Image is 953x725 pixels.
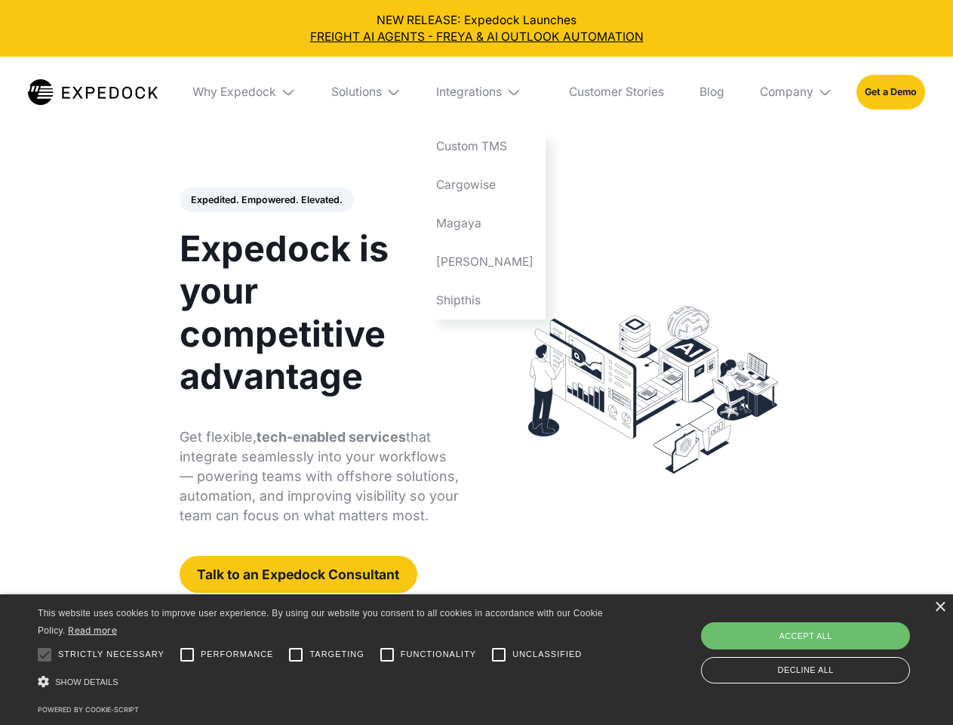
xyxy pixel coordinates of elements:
[856,75,925,109] a: Get a Demo
[425,242,546,281] a: [PERSON_NAME]
[12,29,942,45] a: FREIGHT AI AGENTS - FREYA & AI OUTLOOK AUTOMATION
[425,57,546,128] div: Integrations
[180,556,417,593] a: Talk to an Expedock Consultant
[38,705,139,714] a: Powered by cookie-script
[702,562,953,725] iframe: Chat Widget
[401,648,476,661] span: Functionality
[687,57,736,128] a: Blog
[38,672,608,693] div: Show details
[319,57,413,128] div: Solutions
[12,12,942,45] div: NEW RELEASE: Expedock Launches
[425,128,546,166] a: Custom TMS
[331,85,382,100] div: Solutions
[58,648,164,661] span: Strictly necessary
[192,85,276,100] div: Why Expedock
[38,608,603,636] span: This website uses cookies to improve user experience. By using our website you consent to all coo...
[180,427,460,526] p: Get flexible, that integrate seamlessly into your workflows — powering teams with offshore soluti...
[68,625,117,636] a: Read more
[55,677,118,686] span: Show details
[180,227,460,397] h1: Expedock is your competitive advantage
[436,85,502,100] div: Integrations
[748,57,844,128] div: Company
[309,648,364,661] span: Targeting
[425,166,546,205] a: Cargowise
[181,57,308,128] div: Why Expedock
[201,648,274,661] span: Performance
[557,57,675,128] a: Customer Stories
[257,429,406,445] strong: tech-enabled services
[512,648,582,661] span: Unclassified
[425,128,546,319] nav: Integrations
[425,281,546,319] a: Shipthis
[425,204,546,242] a: Magaya
[760,85,813,100] div: Company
